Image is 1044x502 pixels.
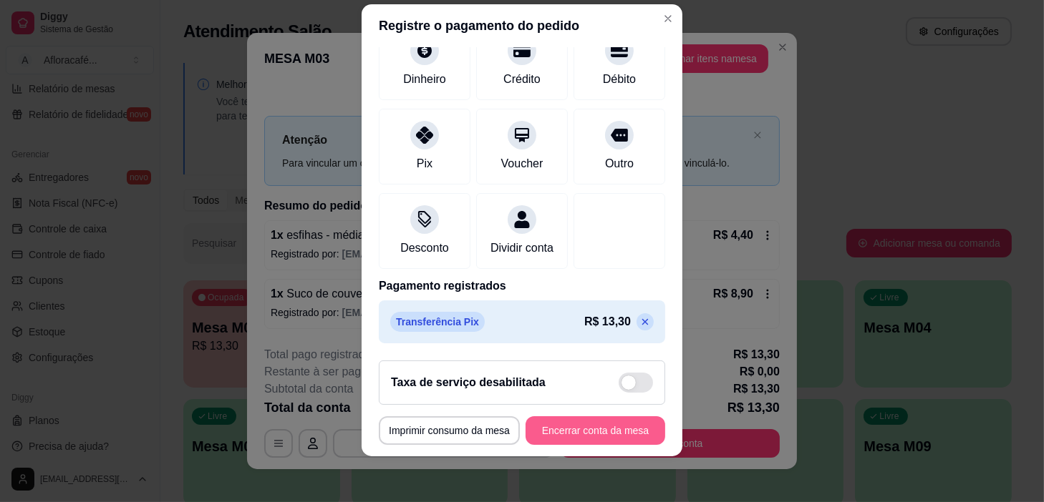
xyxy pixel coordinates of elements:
[501,155,543,172] div: Voucher
[379,277,665,295] p: Pagamento registrados
[584,313,631,330] p: R$ 13,30
[503,71,541,88] div: Crédito
[417,155,432,172] div: Pix
[605,155,634,172] div: Outro
[526,416,665,445] button: Encerrar conta da mesa
[379,416,520,445] button: Imprimir consumo da mesa
[403,71,446,88] div: Dinheiro
[657,7,680,30] button: Close
[400,240,449,257] div: Desconto
[490,240,554,257] div: Dividir conta
[362,4,682,47] header: Registre o pagamento do pedido
[390,312,485,332] p: Transferência Pix
[391,374,546,391] h2: Taxa de serviço desabilitada
[603,71,636,88] div: Débito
